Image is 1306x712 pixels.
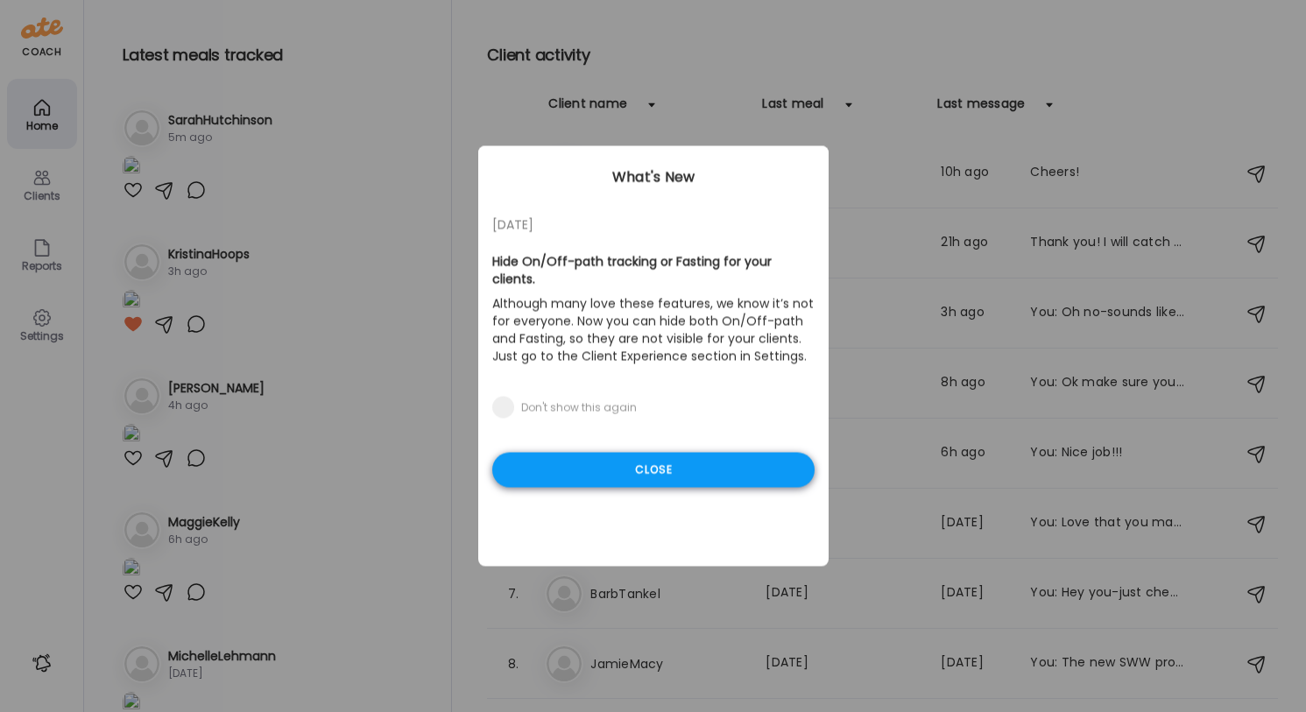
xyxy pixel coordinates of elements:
div: What's New [478,167,829,188]
div: [DATE] [492,215,815,236]
b: Hide On/Off-path tracking or Fasting for your clients. [492,253,772,288]
div: Don't show this again [521,401,637,415]
p: Although many love these features, we know it’s not for everyone. Now you can hide both On/Off-pa... [492,292,815,369]
div: Close [492,453,815,488]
